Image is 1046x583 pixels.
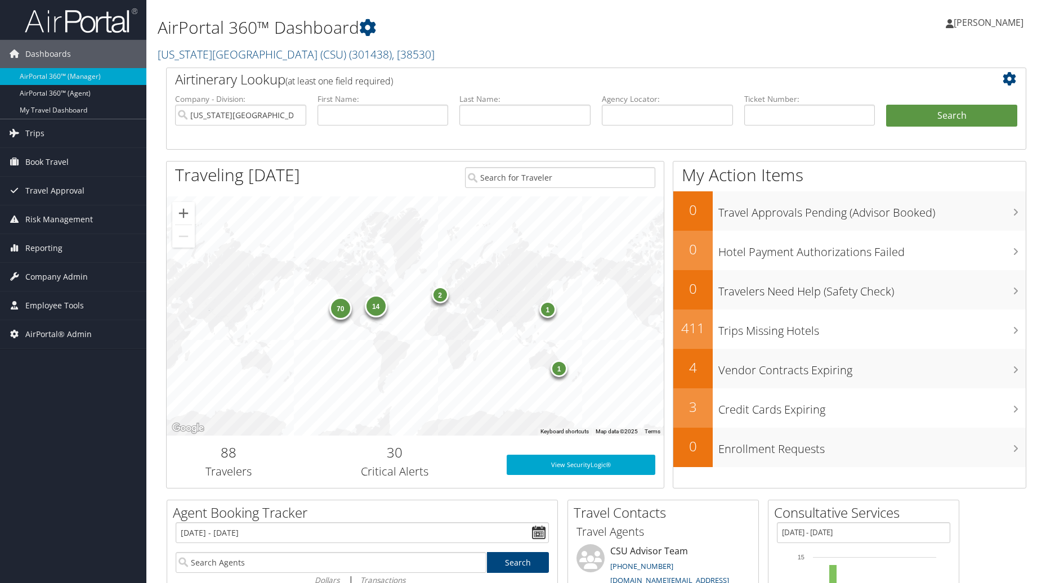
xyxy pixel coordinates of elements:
span: Company Admin [25,263,88,291]
h3: Travelers Need Help (Safety Check) [718,278,1026,299]
h2: 0 [673,279,713,298]
label: Last Name: [459,93,591,105]
h2: Consultative Services [774,503,959,522]
span: Employee Tools [25,291,84,320]
span: (at least one field required) [285,75,393,87]
label: Agency Locator: [602,93,733,105]
h3: Trips Missing Hotels [718,317,1026,339]
h2: Travel Contacts [574,503,758,522]
div: 2 [431,286,448,303]
button: Search [886,105,1017,127]
label: Ticket Number: [744,93,875,105]
a: Terms (opens in new tab) [645,428,660,434]
a: 3Credit Cards Expiring [673,388,1026,428]
a: [PHONE_NUMBER] [610,561,673,571]
span: Trips [25,119,44,147]
a: Open this area in Google Maps (opens a new window) [169,421,207,436]
h2: 4 [673,358,713,377]
input: Search Agents [176,552,486,573]
h3: Critical Alerts [300,464,490,479]
span: [PERSON_NAME] [954,16,1023,29]
img: Google [169,421,207,436]
label: First Name: [318,93,449,105]
span: Map data ©2025 [596,428,638,434]
a: 0Enrollment Requests [673,428,1026,467]
h2: 0 [673,240,713,259]
h2: 30 [300,443,490,462]
label: Company - Division: [175,93,306,105]
span: , [ 38530 ] [392,47,435,62]
h2: 0 [673,437,713,456]
h2: 3 [673,397,713,416]
div: 14 [364,295,387,317]
span: Reporting [25,234,62,262]
h3: Hotel Payment Authorizations Failed [718,239,1026,260]
div: 1 [539,301,556,318]
span: Travel Approval [25,177,84,205]
h3: Travel Agents [576,524,750,540]
tspan: 15 [798,554,804,560]
h3: Travel Approvals Pending (Advisor Booked) [718,199,1026,221]
h1: Traveling [DATE] [175,163,300,187]
a: Search [487,552,549,573]
button: Keyboard shortcuts [540,428,589,436]
h3: Vendor Contracts Expiring [718,357,1026,378]
h2: Airtinerary Lookup [175,70,946,89]
a: 411Trips Missing Hotels [673,310,1026,349]
button: Zoom out [172,225,195,248]
div: 70 [329,297,351,320]
span: Book Travel [25,148,69,176]
h3: Travelers [175,464,283,479]
input: Search for Traveler [465,167,655,188]
h2: Agent Booking Tracker [173,503,557,522]
span: Dashboards [25,40,71,68]
a: [PERSON_NAME] [946,6,1035,39]
img: airportal-logo.png [25,7,137,34]
button: Zoom in [172,202,195,225]
a: 0Travelers Need Help (Safety Check) [673,270,1026,310]
a: 0Hotel Payment Authorizations Failed [673,231,1026,270]
a: 4Vendor Contracts Expiring [673,349,1026,388]
span: ( 301438 ) [349,47,392,62]
h2: 411 [673,319,713,338]
h1: My Action Items [673,163,1026,187]
h3: Credit Cards Expiring [718,396,1026,418]
h2: 88 [175,443,283,462]
a: View SecurityLogic® [507,455,655,475]
h2: 0 [673,200,713,219]
div: 1 [551,360,567,377]
span: Risk Management [25,205,93,234]
h3: Enrollment Requests [718,436,1026,457]
span: AirPortal® Admin [25,320,92,348]
a: 0Travel Approvals Pending (Advisor Booked) [673,191,1026,231]
h1: AirPortal 360™ Dashboard [158,16,743,39]
a: [US_STATE][GEOGRAPHIC_DATA] (CSU) [158,47,435,62]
